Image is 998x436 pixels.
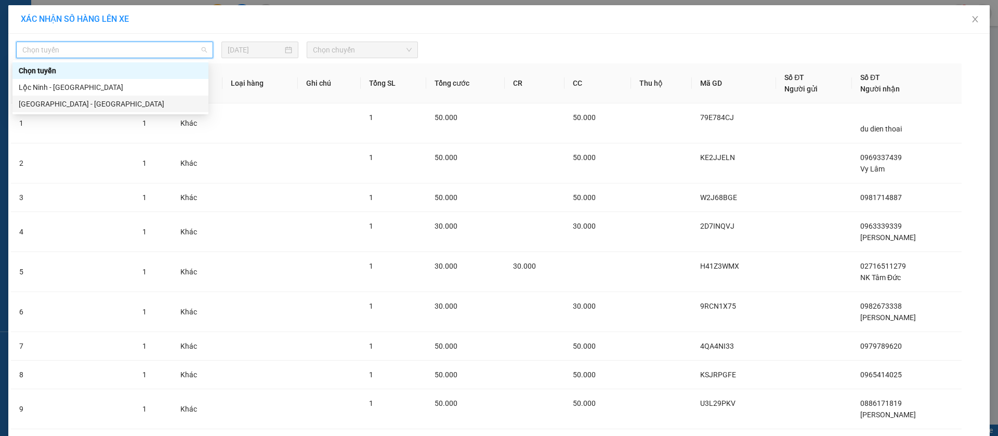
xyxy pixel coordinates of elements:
span: 0982673338 [860,302,902,310]
th: Ghi chú [298,63,361,103]
span: 1 [369,302,373,310]
span: 50.000 [573,113,596,122]
span: 0886171819 [860,399,902,407]
span: 30.000 [435,262,457,270]
span: 50.000 [573,399,596,407]
th: Tổng cước [426,63,504,103]
span: 50.000 [573,153,596,162]
span: 50.000 [435,153,457,162]
span: 1 [369,153,373,162]
span: 0963339339 [860,222,902,230]
span: 50.000 [435,342,457,350]
th: STT [11,63,57,103]
span: H41Z3WMX [700,262,739,270]
span: 50.000 [573,342,596,350]
th: Thu hộ [631,63,692,103]
td: 6 [11,292,57,332]
span: 50.000 [435,399,457,407]
td: Khác [172,389,222,429]
span: 1 [142,228,147,236]
span: 79E784CJ [700,113,734,122]
span: Người nhận [860,85,900,93]
td: 2 [11,143,57,183]
span: 30.000 [435,222,457,230]
td: Khác [172,183,222,212]
span: 4QA4NI33 [700,342,734,350]
span: 50.000 [435,193,457,202]
span: KE2JJELN [700,153,735,162]
span: 9RCN1X75 [700,302,736,310]
span: 30.000 [573,222,596,230]
div: Lộc Ninh - [GEOGRAPHIC_DATA] [19,82,202,93]
td: 4 [11,212,57,252]
span: W2J68BGE [700,193,737,202]
span: 02716511279 [860,262,906,270]
span: 1 [142,268,147,276]
span: 0981714887 [860,193,902,202]
div: Chọn tuyến [19,65,202,76]
span: NK Tâm Đức [860,273,901,282]
td: Khác [172,361,222,389]
th: Tổng SL [361,63,426,103]
span: Số ĐT [784,73,804,82]
td: 8 [11,361,57,389]
span: Chọn tuyến [22,42,207,58]
div: Chọn tuyến [12,62,208,79]
span: Số ĐT [860,73,880,82]
span: 1 [369,371,373,379]
span: 1 [142,119,147,127]
div: Sài Gòn - Lộc Ninh [12,96,208,112]
span: Người gửi [784,85,818,93]
span: close [971,15,979,23]
span: 1 [369,399,373,407]
span: 30.000 [513,262,536,270]
td: Khác [172,103,222,143]
td: 7 [11,332,57,361]
span: 30.000 [435,302,457,310]
td: Khác [172,292,222,332]
td: Khác [172,252,222,292]
span: Chọn chuyến [313,42,412,58]
td: Khác [172,143,222,183]
span: 1 [142,193,147,202]
td: 1 [11,103,57,143]
span: 1 [369,113,373,122]
span: [PERSON_NAME] [860,411,916,419]
span: Vy Lâm [860,165,885,173]
td: 3 [11,183,57,212]
span: 1 [142,405,147,413]
th: CR [505,63,564,103]
span: 50.000 [435,113,457,122]
td: Khác [172,212,222,252]
span: 50.000 [435,371,457,379]
th: Mã GD [692,63,777,103]
span: KSJRPGFE [700,371,736,379]
input: 15/08/2025 [228,44,283,56]
span: 0969337439 [860,153,902,162]
div: [GEOGRAPHIC_DATA] - [GEOGRAPHIC_DATA] [19,98,202,110]
button: Close [961,5,990,34]
span: du dien thoai [860,125,902,133]
span: 50.000 [573,371,596,379]
div: Lộc Ninh - Sài Gòn [12,79,208,96]
span: U3L29PKV [700,399,736,407]
th: Loại hàng [222,63,297,103]
span: 1 [369,193,373,202]
span: 30.000 [573,302,596,310]
span: 1 [142,308,147,316]
span: 1 [369,262,373,270]
span: [PERSON_NAME] [860,233,916,242]
th: CC [564,63,631,103]
span: 50.000 [573,193,596,202]
span: 1 [142,371,147,379]
span: 1 [369,222,373,230]
span: XÁC NHẬN SỐ HÀNG LÊN XE [21,14,129,24]
td: Khác [172,332,222,361]
span: 2D7INQVJ [700,222,734,230]
span: 1 [369,342,373,350]
span: 1 [142,159,147,167]
td: 9 [11,389,57,429]
span: 1 [142,342,147,350]
span: 0979789620 [860,342,902,350]
span: 0965414025 [860,371,902,379]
